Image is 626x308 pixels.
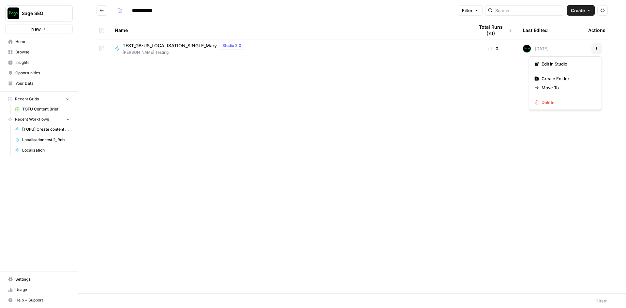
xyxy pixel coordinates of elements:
[5,285,73,295] a: Usage
[462,7,472,14] span: Filter
[22,106,70,112] span: TOFU Content Brief
[474,21,513,39] div: Total Runs (7d)
[567,5,595,16] button: Create
[15,70,70,76] span: Opportunities
[571,7,585,14] span: Create
[15,116,49,122] span: Recent Workflows
[15,276,70,282] span: Settings
[542,99,594,106] span: Delete
[22,126,70,132] span: [TOFU] Create content brief with internal links_Rob M Testing
[123,42,217,49] span: TEST_GB-US_LOCALISATION_SINGLE_Mary
[7,7,19,19] img: Sage SEO Logo
[596,298,608,304] div: 1 Item
[5,274,73,285] a: Settings
[588,21,605,39] div: Actions
[97,5,107,16] button: Go back
[5,114,73,124] button: Recent Workflows
[542,75,594,82] span: Create Folder
[115,21,464,39] div: Name
[458,5,483,16] button: Filter
[12,145,73,155] a: Localization
[15,60,70,66] span: Insights
[12,104,73,114] a: TOFU Content Brief
[523,45,531,52] img: ub7e22ukvz2zgz7trfpzk33zlxox
[5,37,73,47] a: Home
[15,96,39,102] span: Recent Grids
[123,50,247,55] span: [PERSON_NAME] Testing
[5,295,73,305] button: Help + Support
[15,39,70,45] span: Home
[22,147,70,153] span: Localization
[15,287,70,293] span: Usage
[495,7,561,14] input: Search
[542,61,594,67] span: Edit in Studio
[542,84,594,91] span: Move To
[15,49,70,55] span: Browse
[5,78,73,89] a: Your Data
[5,57,73,68] a: Insights
[15,297,70,303] span: Help + Support
[5,24,73,34] button: New
[12,124,73,135] a: [TOFU] Create content brief with internal links_Rob M Testing
[222,43,241,49] span: Studio 2.0
[523,21,548,39] div: Last Edited
[5,5,73,22] button: Workspace: Sage SEO
[5,94,73,104] button: Recent Grids
[5,68,73,78] a: Opportunities
[5,47,73,57] a: Browse
[31,26,41,32] span: New
[115,42,464,55] a: TEST_GB-US_LOCALISATION_SINGLE_MaryStudio 2.0[PERSON_NAME] Testing
[22,137,70,143] span: Localisation test 2_Rob
[15,81,70,86] span: Your Data
[523,45,549,52] div: [DATE]
[474,45,513,52] div: 0
[12,135,73,145] a: Localisation test 2_Rob
[22,10,61,17] span: Sage SEO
